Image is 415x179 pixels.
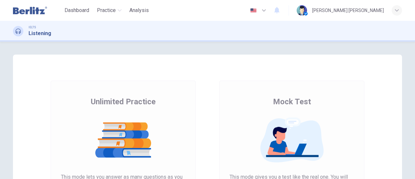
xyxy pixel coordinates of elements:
[273,96,311,107] span: Mock Test
[29,30,51,37] h1: Listening
[13,4,62,17] a: Berlitz Latam logo
[312,6,384,14] div: [PERSON_NAME] [PERSON_NAME]
[62,5,92,16] button: Dashboard
[94,5,124,16] button: Practice
[297,5,307,16] img: Profile picture
[91,96,156,107] span: Unlimited Practice
[127,5,151,16] button: Analysis
[13,4,47,17] img: Berlitz Latam logo
[129,6,149,14] span: Analysis
[29,25,36,30] span: IELTS
[97,6,116,14] span: Practice
[65,6,89,14] span: Dashboard
[249,8,257,13] img: en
